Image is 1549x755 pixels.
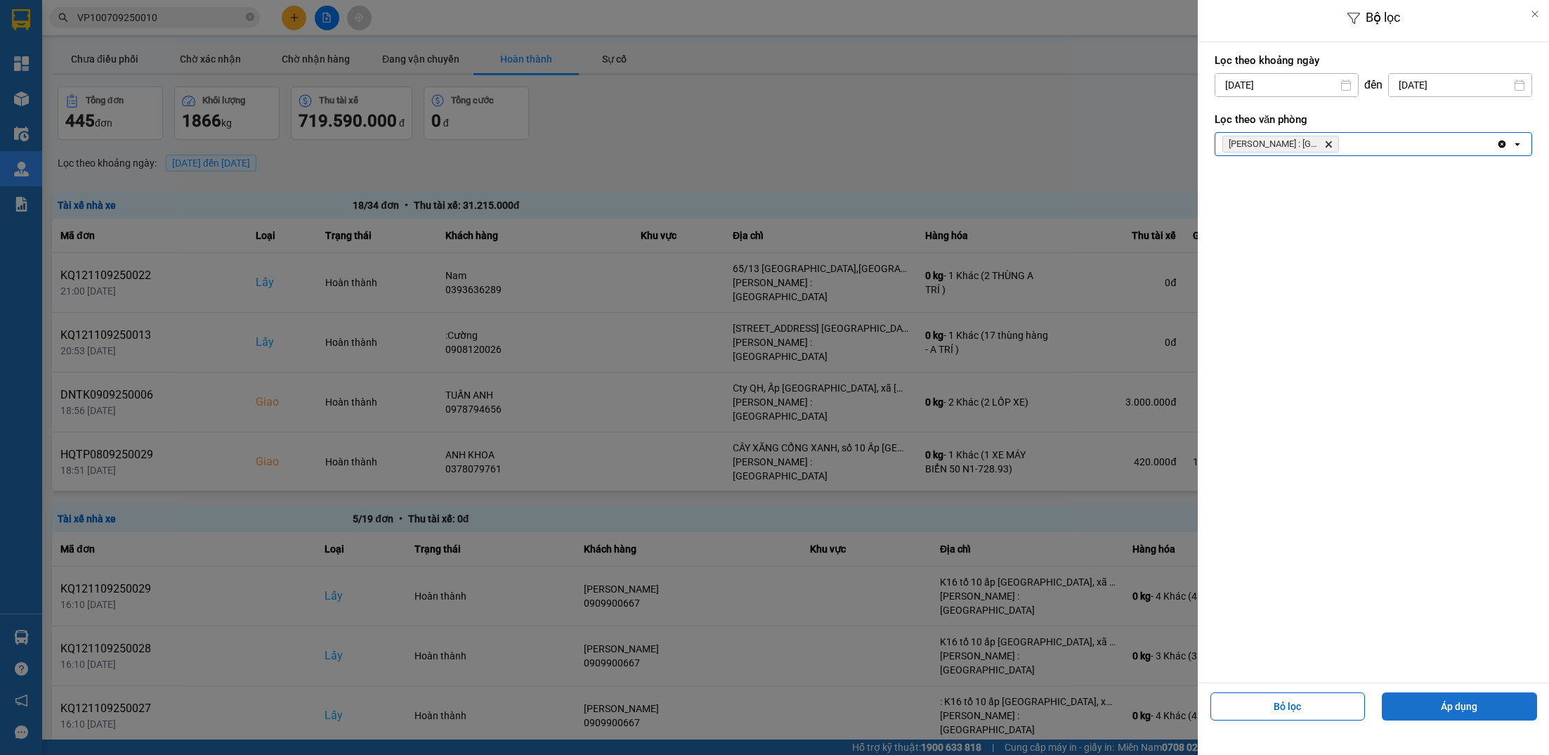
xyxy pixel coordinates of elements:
[1389,74,1531,96] input: Select a date.
[1366,10,1400,25] span: Bộ lọc
[1215,53,1532,67] label: Lọc theo khoảng ngày
[1215,74,1358,96] input: Select a date.
[1359,78,1388,92] div: đến
[1210,692,1366,721] button: Bỏ lọc
[1324,140,1333,148] svg: Delete
[1215,112,1532,127] label: Lọc theo văn phòng
[1512,138,1523,150] svg: open
[1222,136,1339,153] span: Hồ Chí Minh : Kho Quận 12, close by backspace
[1229,138,1319,150] span: Hồ Chí Minh : Kho Quận 12
[1382,692,1537,721] button: Áp dụng
[1496,138,1508,150] svg: Clear all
